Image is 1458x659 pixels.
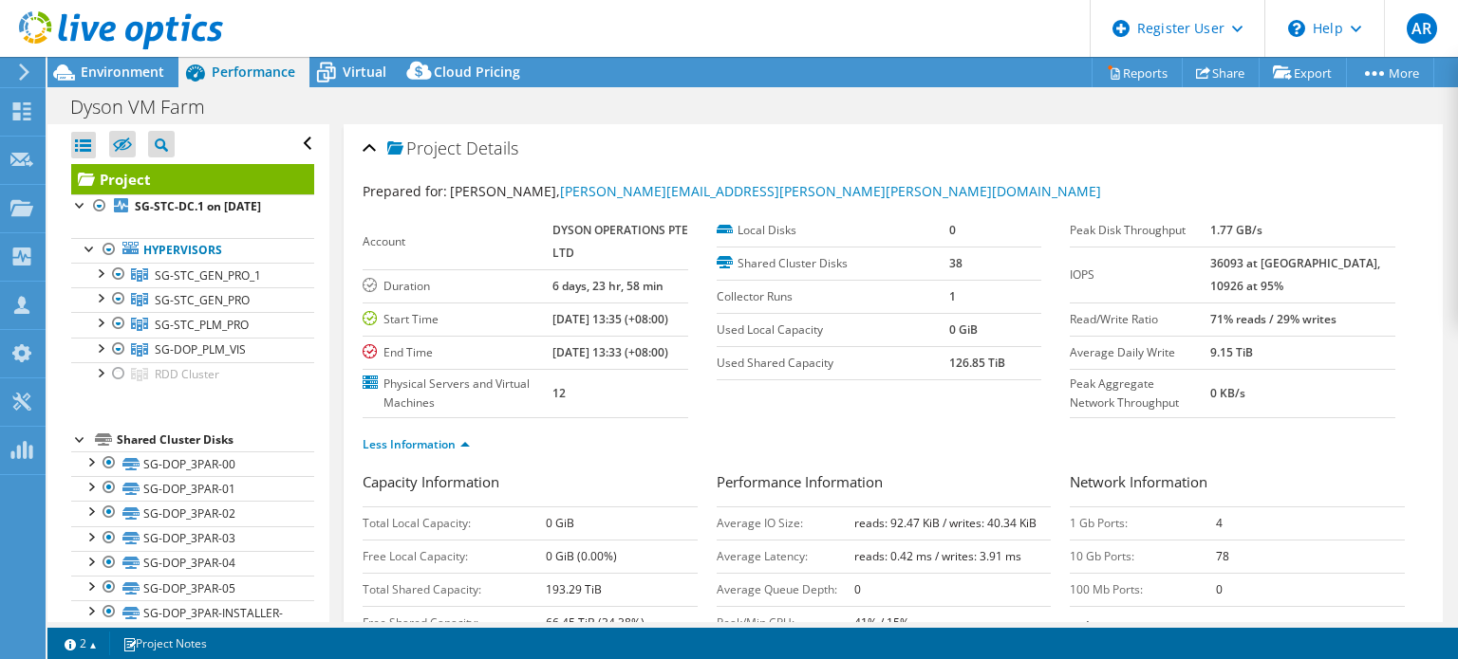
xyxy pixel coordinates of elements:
a: Less Information [363,436,470,452]
b: 1.77 GB/s [1210,222,1262,238]
a: Hypervisors [71,238,314,263]
b: 71% reads / 29% writes [1210,311,1336,327]
td: 100 Mb Ports: [1070,573,1215,606]
h3: Other [1070,616,1405,642]
span: SG-STC_GEN_PRO [155,292,250,308]
span: AR [1407,13,1437,44]
label: Account [363,232,552,251]
span: [PERSON_NAME], [450,182,1101,200]
td: Total Shared Capacity: [363,573,545,606]
span: RDD Cluster [155,366,219,382]
a: [PERSON_NAME][EMAIL_ADDRESS][PERSON_NAME][PERSON_NAME][DOMAIN_NAME] [560,182,1101,200]
a: SG-DOP_3PAR-01 [71,476,314,501]
label: Shared Cluster Disks [717,254,949,273]
b: DYSON OPERATIONS PTE LTD [552,222,688,261]
label: Prepared for: [363,182,447,200]
b: [DATE] 13:35 (+08:00) [552,311,668,327]
td: Average Latency: [717,540,854,573]
label: Used Local Capacity [717,320,949,339]
label: IOPS [1070,265,1210,284]
a: SG-STC-DC.1 on [DATE] [71,194,314,219]
label: Collector Runs [717,287,949,306]
b: 41% / 15% [854,614,909,631]
a: SG-DOP_PLM_VIS [71,338,314,362]
a: SG-DOP_3PAR-05 [71,576,314,600]
a: SG-DOP_3PAR-02 [71,501,314,525]
b: 0 GiB [546,515,574,531]
td: Average IO Size: [717,506,854,540]
b: 0 [949,222,956,238]
span: Virtual [343,63,386,81]
td: Free Shared Capacity: [363,606,545,639]
td: 10 Gb Ports: [1070,540,1215,573]
label: Read/Write Ratio [1070,310,1210,329]
h3: Capacity Information [363,471,698,497]
svg: \n [1288,20,1305,37]
b: 36093 at [GEOGRAPHIC_DATA], 10926 at 95% [1210,255,1380,294]
label: End Time [363,343,552,362]
a: RDD Cluster [71,362,314,387]
td: Free Local Capacity: [363,540,545,573]
a: Project Notes [109,632,220,655]
span: SG-DOP_PLM_VIS [155,341,246,357]
b: reads: 92.47 KiB / writes: 40.34 KiB [854,515,1037,531]
b: 38 [949,255,963,271]
span: Cloud Pricing [434,63,520,81]
a: SG-DOP_3PAR-INSTALLER-20 [71,600,314,642]
a: Share [1182,58,1260,87]
h3: Network Information [1070,471,1405,497]
label: Physical Servers and Virtual Machines [363,375,552,412]
a: SG-STC_PLM_PRO [71,312,314,337]
label: Used Shared Capacity [717,354,949,373]
b: 9.15 TiB [1210,344,1253,360]
a: SG-DOP_3PAR-04 [71,551,314,576]
b: 12 [552,385,566,401]
b: 78 [1216,548,1229,564]
label: Local Disks [717,221,949,240]
a: SG-STC_GEN_PRO_1 [71,263,314,287]
span: Details [466,137,518,159]
span: SG-STC_GEN_PRO_1 [155,267,261,284]
label: Start Time [363,310,552,329]
td: Total Local Capacity: [363,506,545,540]
td: Average Queue Depth: [717,573,854,606]
b: 66.45 TiB (34.38%) [546,614,645,631]
b: 4 [1216,515,1223,531]
div: Shared Cluster Disks [117,429,314,451]
b: 0 GiB [949,321,978,338]
label: Peak Aggregate Network Throughput [1070,375,1210,412]
h3: Performance Information [717,471,1052,497]
a: SG-STC_GEN_PRO [71,287,314,312]
b: [DATE] 13:33 (+08:00) [552,344,668,360]
a: More [1346,58,1434,87]
span: Environment [81,63,164,81]
td: 1 Gb Ports: [1070,506,1215,540]
a: Project [71,164,314,194]
b: 193.29 TiB [546,581,602,597]
td: Peak/Min CPU: [717,606,854,639]
b: SG-STC-DC.1 on [DATE] [135,198,261,214]
b: 0 [854,581,861,597]
b: reads: 0.42 ms / writes: 3.91 ms [854,548,1021,564]
b: 0 KB/s [1210,385,1245,401]
a: SG-DOP_3PAR-03 [71,526,314,551]
b: 0 GiB (0.00%) [546,548,617,564]
span: Performance [212,63,295,81]
label: Average Daily Write [1070,343,1210,362]
b: 1 [949,288,956,304]
b: 6 days, 23 hr, 58 min [552,278,664,294]
a: Export [1259,58,1347,87]
a: SG-DOP_3PAR-00 [71,451,314,476]
label: Peak Disk Throughput [1070,221,1210,240]
a: 2 [51,632,110,655]
span: SG-STC_PLM_PRO [155,317,249,333]
b: 0 [1216,581,1223,597]
h1: Dyson VM Farm [62,97,234,118]
label: Duration [363,277,552,296]
b: 126.85 TiB [949,355,1005,371]
a: Reports [1092,58,1183,87]
span: Project [387,139,461,158]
